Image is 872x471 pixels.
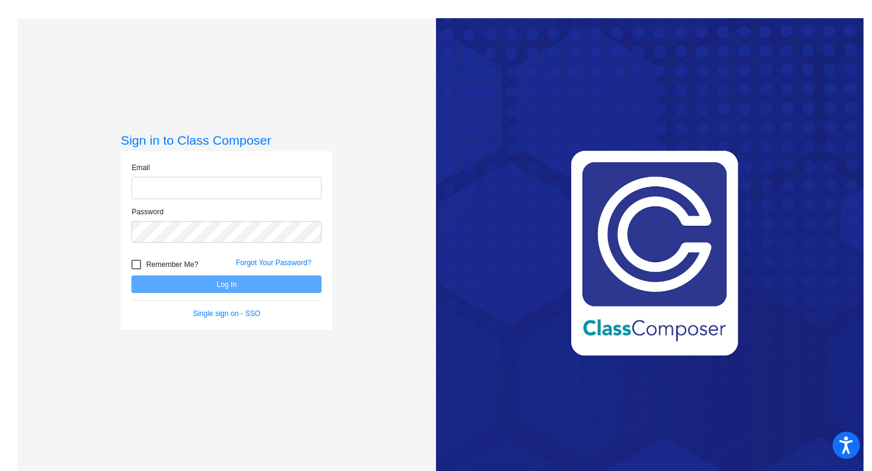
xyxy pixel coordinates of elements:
label: Email [131,162,150,173]
a: Single sign on - SSO [193,309,260,318]
h3: Sign in to Class Composer [121,133,332,148]
button: Log In [131,275,322,293]
span: Remember Me? [146,257,198,272]
a: Forgot Your Password? [236,259,311,267]
label: Password [131,206,163,217]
